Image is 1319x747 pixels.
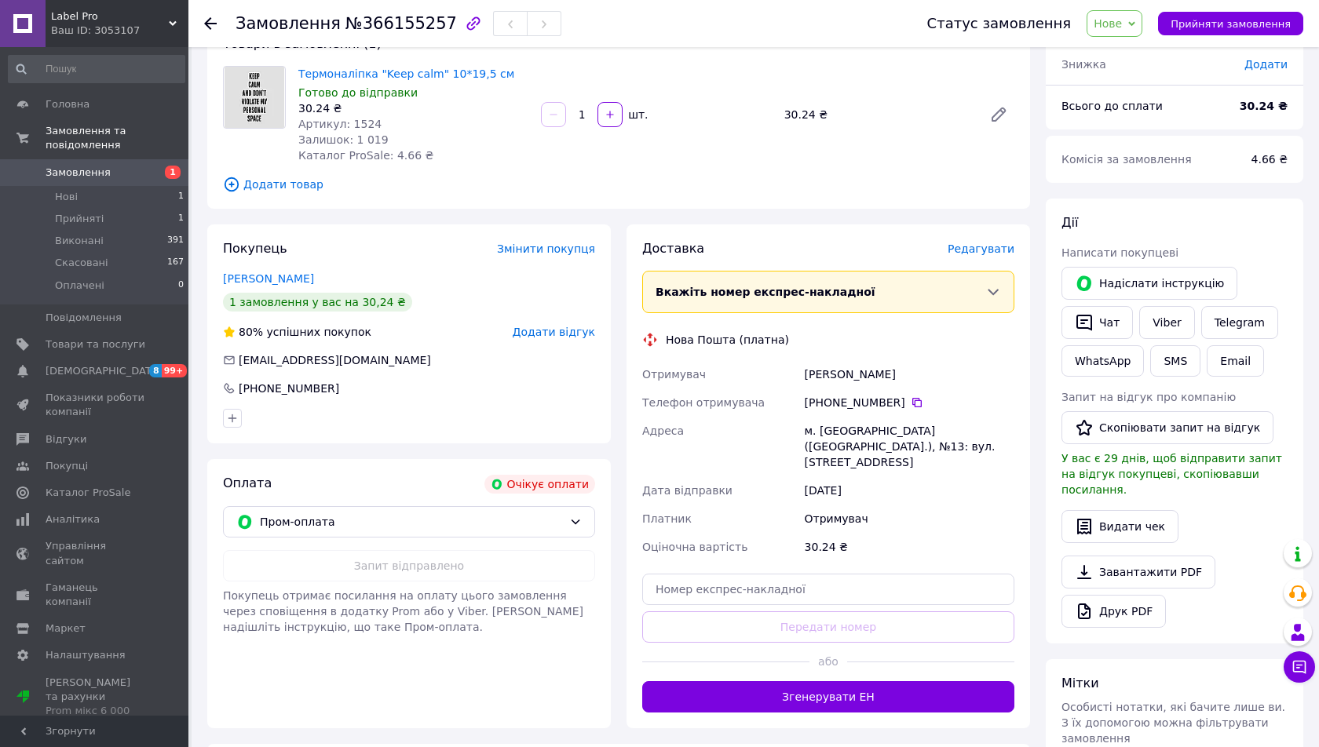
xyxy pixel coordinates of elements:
[149,364,162,377] span: 8
[46,166,111,180] span: Замовлення
[802,505,1018,533] div: Отримувач
[802,360,1018,388] div: [PERSON_NAME]
[55,279,104,293] span: Оплачені
[298,149,433,162] span: Каталог ProSale: 4.66 ₴
[46,512,100,527] span: Аналітика
[662,332,793,348] div: Нова Пошта (платна)
[55,190,78,204] span: Нові
[642,241,704,256] span: Доставка
[1158,12,1303,35] button: Прийняти замовлення
[1061,452,1282,496] span: У вас є 29 днів, щоб відправити запит на відгук покупцеві, скопіювавши посилання.
[223,550,595,581] button: Запит відправлено
[1061,676,1099,691] span: Мітки
[1061,345,1144,377] a: WhatsApp
[656,286,875,298] span: Вкажіть номер експрес-накладної
[802,417,1018,476] div: м. [GEOGRAPHIC_DATA] ([GEOGRAPHIC_DATA].), №13: вул. [STREET_ADDRESS]
[223,176,1014,193] span: Додати товар
[1244,58,1288,71] span: Додати
[46,391,145,419] span: Показники роботи компанії
[223,293,412,312] div: 1 замовлення у вас на 30,24 ₴
[1150,345,1200,377] button: SMS
[1061,701,1285,745] span: Особисті нотатки, які бачите лише ви. З їх допомогою можна фільтрувати замовлення
[46,364,162,378] span: [DEMOGRAPHIC_DATA]
[1251,153,1288,166] span: 4.66 ₴
[298,86,418,99] span: Готово до відправки
[298,118,382,130] span: Артикул: 1524
[642,512,692,525] span: Платник
[8,55,185,83] input: Пошук
[1061,153,1192,166] span: Комісія за замовлення
[345,14,457,33] span: №366155257
[497,242,595,255] span: Змінити покупця
[55,212,104,226] span: Прийняті
[1207,345,1264,377] button: Email
[46,97,90,111] span: Головна
[46,459,88,473] span: Покупці
[1171,18,1291,30] span: Прийняти замовлення
[239,326,263,338] span: 80%
[223,589,583,633] span: Покупець отримає посилання на оплату цього замовлення через сповіщення в додатку Prom або у Viber...
[167,234,184,248] span: 391
[167,256,184,270] span: 167
[1061,595,1166,628] a: Друк PDF
[46,648,126,662] span: Налаштування
[223,272,314,285] a: [PERSON_NAME]
[46,621,86,636] span: Маркет
[46,539,145,567] span: Управління сайтом
[948,242,1014,255] span: Редагувати
[642,541,747,553] span: Оціночна вартість
[1061,58,1106,71] span: Знижка
[46,676,145,719] span: [PERSON_NAME] та рахунки
[1284,651,1315,683] button: Чат з покупцем
[513,326,595,338] span: Додати відгук
[237,381,341,396] div: [PHONE_NUMBER]
[298,100,528,116] div: 30.24 ₴
[239,354,431,366] span: [EMAIL_ADDRESS][DOMAIN_NAME]
[51,9,169,24] span: Label Pro
[162,364,188,377] span: 99+
[236,14,341,33] span: Замовлення
[983,99,1014,130] a: Редагувати
[46,124,188,152] span: Замовлення та повідомлення
[805,395,1014,410] div: [PHONE_NUMBER]
[1201,306,1278,339] a: Telegram
[46,337,145,352] span: Товари та послуги
[1061,306,1133,339] button: Чат
[46,311,122,325] span: Повідомлення
[223,324,371,340] div: успішних покупок
[1061,510,1178,543] button: Видати чек
[642,574,1014,605] input: Номер експрес-накладної
[51,24,188,38] div: Ваш ID: 3053107
[809,654,846,669] span: або
[225,67,284,128] img: Термоналіпка "Keep calm" 10*19,5 см
[46,581,145,609] span: Гаманець компанії
[1061,100,1163,112] span: Всього до сплати
[165,166,181,179] span: 1
[642,681,1014,712] button: Згенерувати ЕН
[642,484,733,497] span: Дата відправки
[55,256,108,270] span: Скасовані
[46,432,86,446] span: Відгуки
[1139,306,1194,339] a: Viber
[778,104,977,126] div: 30.24 ₴
[178,190,184,204] span: 1
[223,241,287,256] span: Покупець
[223,476,272,490] span: Оплата
[802,476,1018,505] div: [DATE]
[1094,17,1122,30] span: Нове
[298,67,514,80] a: Термоналіпка "Keep calm" 10*19,5 см
[1061,246,1178,259] span: Написати покупцеві
[46,486,130,500] span: Каталог ProSale
[927,16,1072,31] div: Статус замовлення
[204,16,217,31] div: Повернутися назад
[55,234,104,248] span: Виконані
[298,133,389,146] span: Залишок: 1 019
[46,704,145,718] div: Prom мікс 6 000
[178,212,184,226] span: 1
[178,279,184,293] span: 0
[1061,391,1236,403] span: Запит на відгук про компанію
[642,425,684,437] span: Адреса
[1061,267,1237,300] button: Надіслати інструкцію
[1061,215,1078,230] span: Дії
[1061,556,1215,588] a: Завантажити PDF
